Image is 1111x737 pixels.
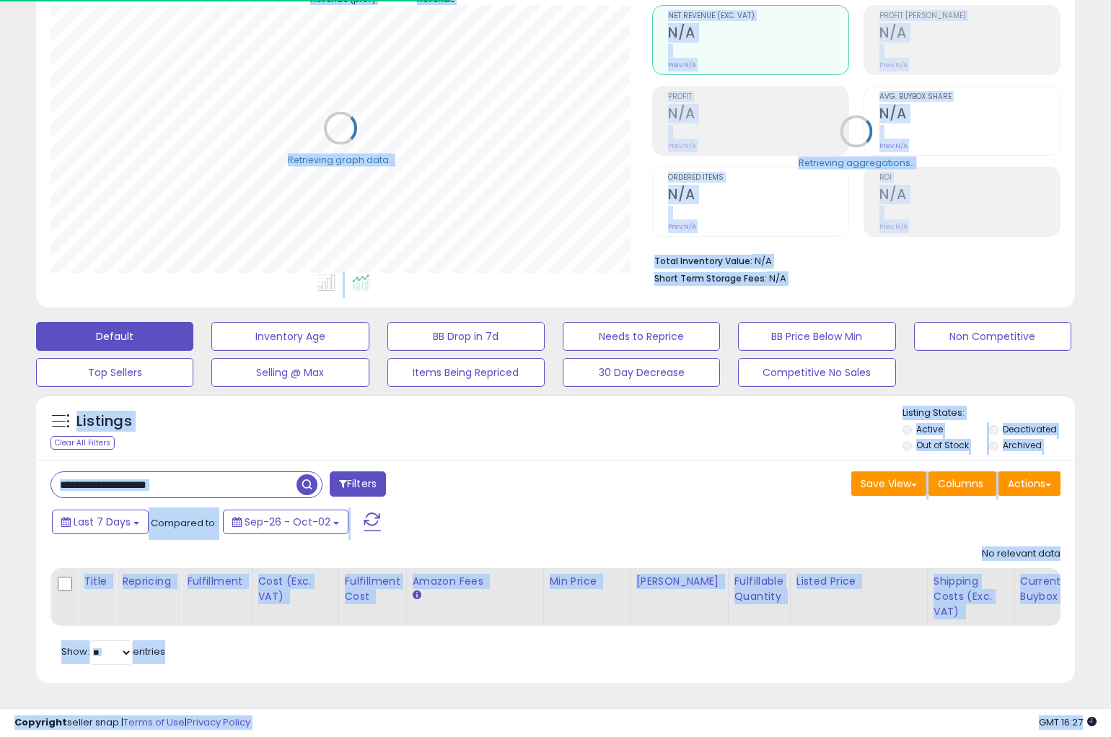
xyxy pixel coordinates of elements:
[738,322,895,351] button: BB Price Below Min
[14,716,250,730] div: seller snap | |
[84,574,110,589] div: Title
[1039,715,1097,729] span: 2025-10-10 16:27 GMT
[61,645,165,658] span: Show: entries
[563,322,720,351] button: Needs to Reprice
[998,471,1060,496] button: Actions
[330,471,386,497] button: Filters
[187,715,250,729] a: Privacy Policy
[387,358,545,387] button: Items Being Repriced
[288,153,393,166] div: Retrieving graph data..
[36,322,193,351] button: Default
[734,574,784,604] div: Fulfillable Quantity
[74,515,131,529] span: Last 7 Days
[796,574,921,589] div: Listed Price
[938,476,983,491] span: Columns
[187,574,245,589] div: Fulfillment
[123,715,185,729] a: Terms of Use
[36,358,193,387] button: Top Sellers
[928,471,996,496] button: Columns
[934,574,1008,619] div: Shipping Costs (Exc. VAT)
[245,515,330,529] span: Sep-26 - Oct-02
[738,358,895,387] button: Competitive No Sales
[799,156,915,169] div: Retrieving aggregations..
[211,358,369,387] button: Selling @ Max
[914,322,1071,351] button: Non Competitive
[76,411,132,432] h5: Listings
[851,471,926,496] button: Save View
[916,423,943,435] label: Active
[387,322,545,351] button: BB Drop in 7d
[50,436,115,450] div: Clear All Filters
[211,322,369,351] button: Inventory Age
[636,574,722,589] div: [PERSON_NAME]
[916,439,969,451] label: Out of Stock
[258,574,333,604] div: Cost (Exc. VAT)
[345,574,400,604] div: Fulfillment Cost
[1003,423,1057,435] label: Deactivated
[14,715,67,729] strong: Copyright
[122,574,175,589] div: Repricing
[982,547,1060,561] div: No relevant data
[903,406,1075,420] p: Listing States:
[413,574,537,589] div: Amazon Fees
[151,516,217,530] span: Compared to:
[550,574,624,589] div: Min Price
[563,358,720,387] button: 30 Day Decrease
[1020,574,1094,604] div: Current Buybox Price
[413,589,421,602] small: Amazon Fees.
[223,510,348,534] button: Sep-26 - Oct-02
[52,510,149,534] button: Last 7 Days
[1003,439,1042,451] label: Archived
